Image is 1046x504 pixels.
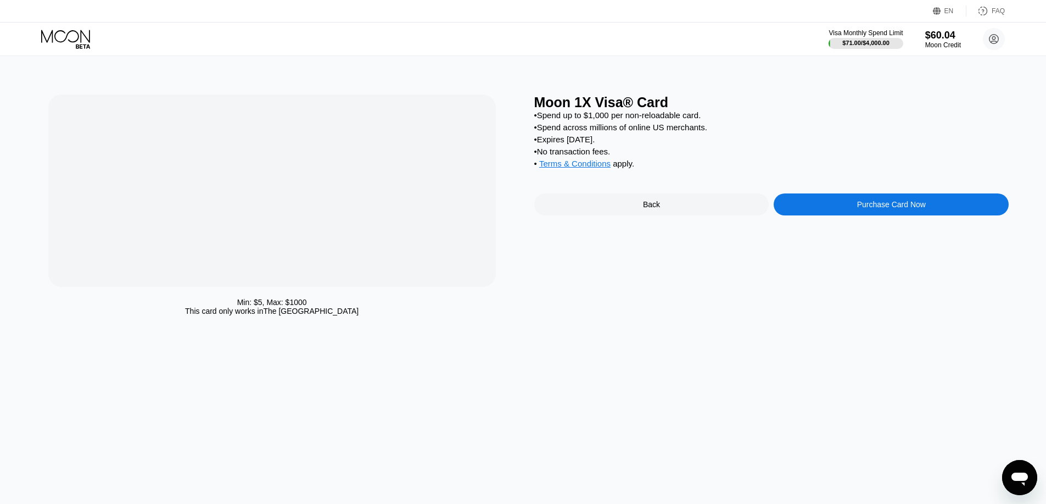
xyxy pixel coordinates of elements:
iframe: Кнопка запуска окна обмена сообщениями [1002,460,1037,495]
span: Terms & Conditions [539,159,611,168]
div: EN [944,7,954,15]
div: $71.00 / $4,000.00 [842,40,890,46]
div: EN [933,5,966,16]
div: • Expires [DATE]. [534,135,1009,144]
div: FAQ [966,5,1005,16]
div: Min: $ 5 , Max: $ 1000 [237,298,307,307]
div: Moon 1X Visa® Card [534,95,1009,110]
div: Moon Credit [925,41,961,49]
div: Visa Monthly Spend Limit [829,29,903,37]
div: $60.04 [925,30,961,41]
div: • No transaction fees. [534,147,1009,156]
div: Back [534,193,769,215]
div: Back [643,200,660,209]
div: FAQ [992,7,1005,15]
div: This card only works in The [GEOGRAPHIC_DATA] [185,307,359,315]
div: Purchase Card Now [857,200,926,209]
div: Terms & Conditions [539,159,611,171]
div: Purchase Card Now [774,193,1009,215]
div: • Spend up to $1,000 per non-reloadable card. [534,110,1009,120]
div: $60.04Moon Credit [925,30,961,49]
div: • apply . [534,159,1009,171]
div: Visa Monthly Spend Limit$71.00/$4,000.00 [829,29,903,49]
div: • Spend across millions of online US merchants. [534,123,1009,132]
